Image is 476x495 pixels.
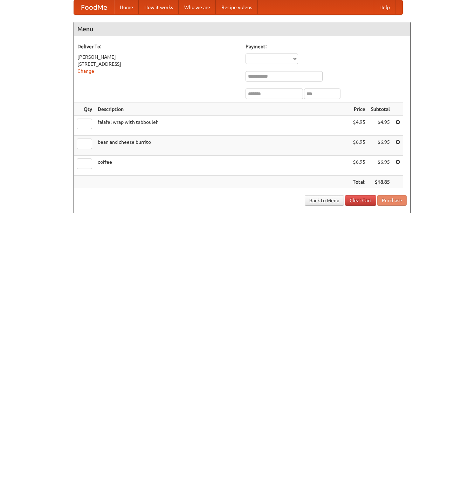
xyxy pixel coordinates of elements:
[95,103,350,116] th: Description
[246,43,407,50] h5: Payment:
[350,103,368,116] th: Price
[368,103,393,116] th: Subtotal
[95,116,350,136] td: falafel wrap with tabbouleh
[350,156,368,176] td: $6.95
[95,136,350,156] td: bean and cheese burrito
[114,0,139,14] a: Home
[368,156,393,176] td: $6.95
[179,0,216,14] a: Who we are
[74,22,410,36] h4: Menu
[216,0,258,14] a: Recipe videos
[368,176,393,189] th: $18.85
[77,43,239,50] h5: Deliver To:
[350,176,368,189] th: Total:
[305,195,344,206] a: Back to Menu
[368,116,393,136] td: $4.95
[374,0,395,14] a: Help
[350,136,368,156] td: $6.95
[95,156,350,176] td: coffee
[74,103,95,116] th: Qty
[345,195,376,206] a: Clear Cart
[377,195,407,206] button: Purchase
[368,136,393,156] td: $6.95
[139,0,179,14] a: How it works
[77,68,94,74] a: Change
[350,116,368,136] td: $4.95
[77,61,239,68] div: [STREET_ADDRESS]
[77,54,239,61] div: [PERSON_NAME]
[74,0,114,14] a: FoodMe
